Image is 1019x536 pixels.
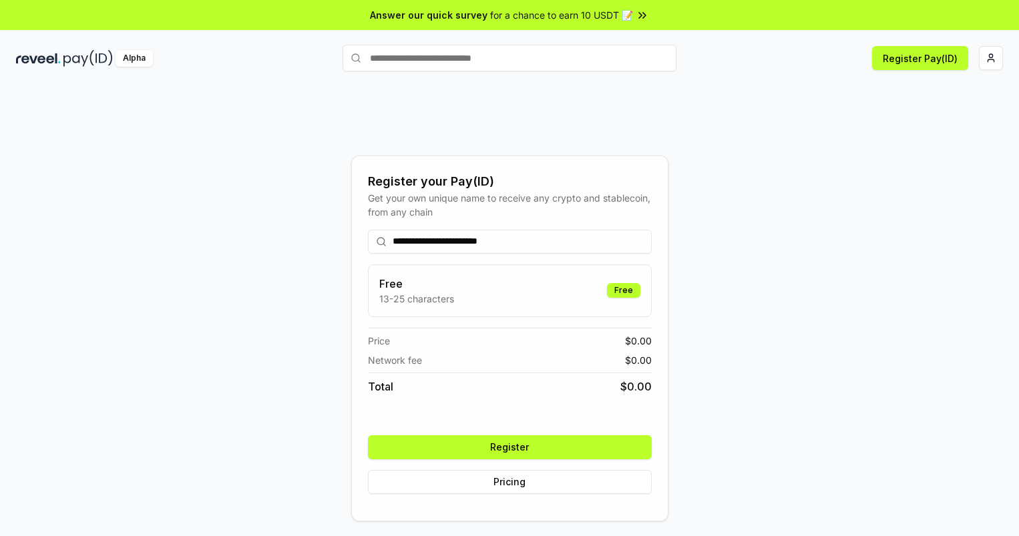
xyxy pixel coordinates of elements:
[379,292,454,306] p: 13-25 characters
[63,50,113,67] img: pay_id
[370,8,487,22] span: Answer our quick survey
[16,50,61,67] img: reveel_dark
[368,470,652,494] button: Pricing
[607,283,640,298] div: Free
[620,378,652,394] span: $ 0.00
[379,276,454,292] h3: Free
[625,334,652,348] span: $ 0.00
[368,435,652,459] button: Register
[116,50,153,67] div: Alpha
[368,191,652,219] div: Get your own unique name to receive any crypto and stablecoin, from any chain
[625,353,652,367] span: $ 0.00
[368,172,652,191] div: Register your Pay(ID)
[368,378,393,394] span: Total
[872,46,968,70] button: Register Pay(ID)
[490,8,633,22] span: for a chance to earn 10 USDT 📝
[368,353,422,367] span: Network fee
[368,334,390,348] span: Price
